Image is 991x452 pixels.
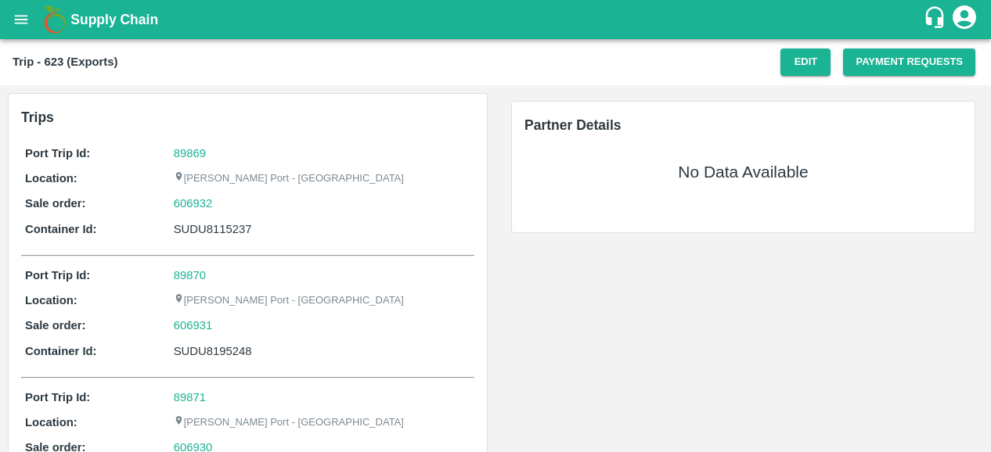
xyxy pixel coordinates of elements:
[174,391,206,404] a: 89871
[21,109,54,125] b: Trips
[25,345,97,357] b: Container Id:
[25,391,90,404] b: Port Trip Id:
[174,343,470,360] div: SUDU8195248
[25,294,77,307] b: Location:
[3,2,39,38] button: open drawer
[174,293,404,308] p: [PERSON_NAME] Port - [GEOGRAPHIC_DATA]
[39,4,70,35] img: logo
[174,147,206,160] a: 89869
[25,197,86,210] b: Sale order:
[174,317,213,334] a: 606931
[25,269,90,282] b: Port Trip Id:
[25,416,77,429] b: Location:
[174,171,404,186] p: [PERSON_NAME] Port - [GEOGRAPHIC_DATA]
[780,48,831,76] button: Edit
[25,147,90,160] b: Port Trip Id:
[13,56,117,68] b: Trip - 623 (Exports)
[923,5,950,34] div: customer-support
[70,12,158,27] b: Supply Chain
[25,223,97,235] b: Container Id:
[174,269,206,282] a: 89870
[678,161,808,183] h5: No Data Available
[174,221,470,238] div: SUDU8115237
[524,117,622,133] span: Partner Details
[70,9,923,30] a: Supply Chain
[174,415,404,430] p: [PERSON_NAME] Port - [GEOGRAPHIC_DATA]
[843,48,975,76] button: Payment Requests
[25,172,77,185] b: Location:
[174,195,213,212] a: 606932
[25,319,86,332] b: Sale order:
[950,3,978,36] div: account of current user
